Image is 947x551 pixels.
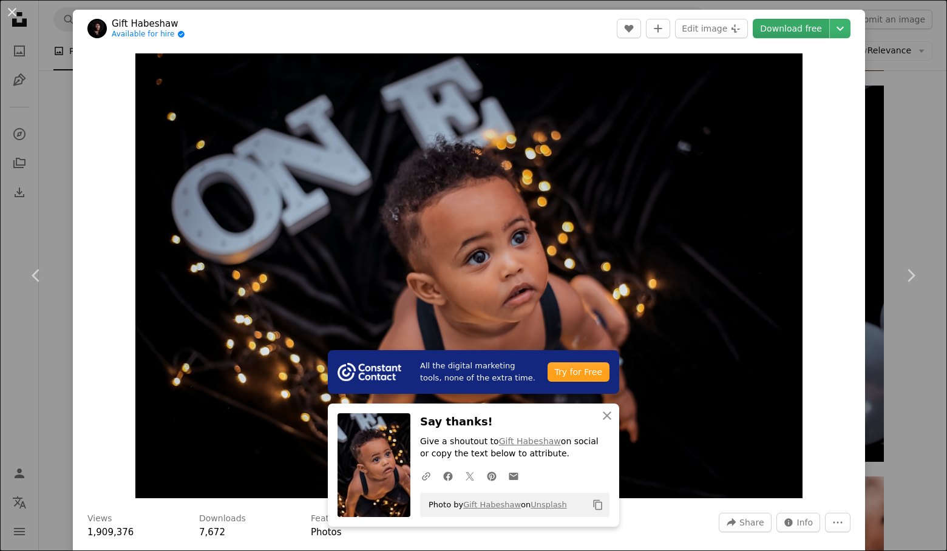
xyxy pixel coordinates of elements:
[825,513,850,532] button: More Actions
[423,495,567,515] span: Photo by on
[874,217,947,334] a: Next
[503,464,524,488] a: Share over email
[338,363,401,381] img: file-1754318165549-24bf788d5b37
[675,19,748,38] button: Edit image
[797,513,813,532] span: Info
[420,360,538,384] span: All the digital marketing tools, none of the extra time.
[776,513,821,532] button: Stats about this image
[459,464,481,488] a: Share on Twitter
[499,436,561,446] a: Gift Habeshaw
[199,513,246,525] h3: Downloads
[420,436,609,460] p: Give a shoutout to on social or copy the text below to attribute.
[112,18,185,30] a: Gift Habeshaw
[463,500,521,509] a: Gift Habeshaw
[588,495,608,515] button: Copy to clipboard
[87,513,112,525] h3: Views
[87,527,134,538] span: 1,909,376
[328,350,619,394] a: All the digital marketing tools, none of the extra time.Try for Free
[753,19,829,38] a: Download free
[646,19,670,38] button: Add to Collection
[199,527,225,538] span: 7,672
[531,500,566,509] a: Unsplash
[135,53,803,498] button: Zoom in on this image
[719,513,771,532] button: Share this image
[135,53,803,498] img: boy sitting on floor
[112,30,185,39] a: Available for hire
[311,527,342,538] a: Photos
[548,362,609,382] div: Try for Free
[617,19,641,38] button: Like
[437,464,459,488] a: Share on Facebook
[481,464,503,488] a: Share on Pinterest
[311,513,359,525] h3: Featured in
[739,513,764,532] span: Share
[420,413,609,431] h3: Say thanks!
[830,19,850,38] button: Choose download size
[87,19,107,38] img: Go to Gift Habeshaw's profile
